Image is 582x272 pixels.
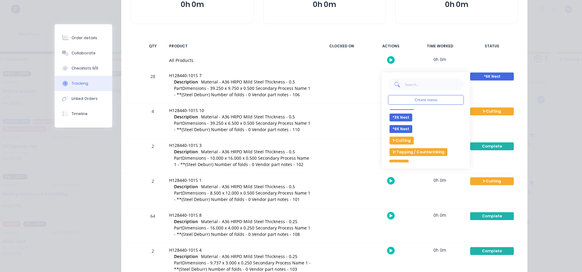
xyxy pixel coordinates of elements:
span: Material - A36 HRPO Mild Steel Thickness - 0.5 PartDimensions - 8.500 x 12.000 x 0.500 Secondary ... [174,184,310,202]
div: H128440-101S 4 [169,247,312,253]
input: Search... [405,78,464,90]
div: H128440-101S 10 [169,107,312,114]
div: 4 [144,104,162,138]
div: STATUS [466,40,518,53]
button: 1-Cutting [470,177,514,185]
button: Linked Orders [55,91,112,106]
button: Complete [470,212,514,220]
button: Timeline [55,106,112,121]
button: Order details [55,30,112,46]
span: Description [174,183,198,190]
div: 0h 0m [417,243,463,257]
span: Description [174,253,198,260]
div: H128440-101S 3 [169,142,312,148]
span: Material - A36 HRPO Mild Steel Thickness - 0.5 PartDimensions - 39.250 x 9.750 x 0.500 Secondary ... [174,79,310,97]
button: 3-Pem [390,160,409,168]
div: TIME WORKED [417,40,463,53]
span: Material - A36 HRPO Mild Steel Thickness - 0.25 PartDimensions - 9.737 x 3.000 x 0.250 Secondary ... [174,253,311,272]
button: *6K Nest [470,72,514,81]
button: 2-Tapping / Counterinking [390,148,447,156]
span: Material - A36 HRPO Mild Steel Thickness - 0.5 PartDimensions - 39.250 x 6.500 x 0.500 Secondary ... [174,114,310,132]
div: H128440-101S 7 [169,72,312,79]
div: Checklists 9/9 [72,66,98,71]
div: 0h 0m [417,53,463,66]
button: Complete [470,247,514,255]
button: 1-Cutting [470,107,514,116]
button: *20K Nest [390,102,414,110]
div: 64 [144,209,162,243]
button: Complete [470,142,514,151]
span: Description [174,148,198,155]
div: CLOCKED ON [319,40,364,53]
div: 28 [144,70,162,103]
div: Order details [72,35,97,41]
span: Description [174,79,198,85]
div: Collaborate [72,50,95,56]
button: *3K Nest [390,114,412,121]
div: QTY [144,40,162,53]
div: Linked Orders [72,96,98,101]
div: 2 [144,174,162,208]
div: ACTIONS [368,40,413,53]
div: *6K Nest [470,73,514,80]
div: 1-Cutting [470,107,514,115]
div: Tracking [72,81,88,86]
div: 2 [144,139,162,173]
button: Collaborate [55,46,112,61]
div: All Products [169,57,312,63]
div: 0h 0m [417,69,463,82]
span: Description [174,218,198,225]
button: Create status [388,95,464,105]
div: 0h 0m [417,173,463,187]
div: H128440-101S 1 [169,177,312,183]
button: Tracking [55,76,112,91]
span: Description [174,114,198,120]
div: H128440-101S 8 [169,212,312,218]
div: PRODUCT [166,40,315,53]
div: Timeline [72,111,88,117]
button: 1-Cutting [390,137,414,144]
span: Material - A36 HRPO Mild Steel Thickness - 0.25 PartDimensions - 16.000 x 4.000 x 0.250 Secondary... [174,219,310,237]
div: 0h 0m [417,208,463,222]
span: Material - A36 HRPO Mild Steel Thickness - 0.5 PartDimensions - 10.000 x 16.000 x 0.500 Secondary... [174,149,309,167]
button: Checklists 9/9 [55,61,112,76]
button: *6K Nest [390,125,412,133]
